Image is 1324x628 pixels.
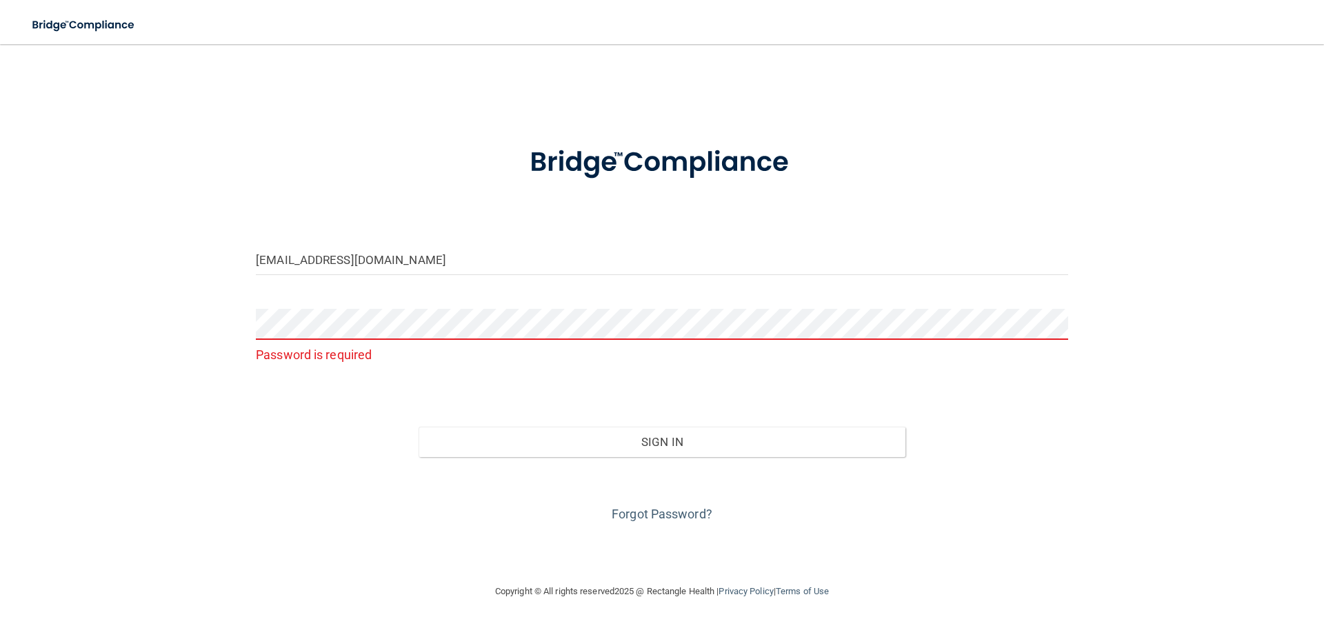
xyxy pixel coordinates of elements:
[501,127,823,199] img: bridge_compliance_login_screen.278c3ca4.svg
[419,427,906,457] button: Sign In
[776,586,829,596] a: Terms of Use
[719,586,773,596] a: Privacy Policy
[21,11,148,39] img: bridge_compliance_login_screen.278c3ca4.svg
[256,343,1068,366] p: Password is required
[410,569,914,614] div: Copyright © All rights reserved 2025 @ Rectangle Health | |
[612,507,712,521] a: Forgot Password?
[256,244,1068,275] input: Email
